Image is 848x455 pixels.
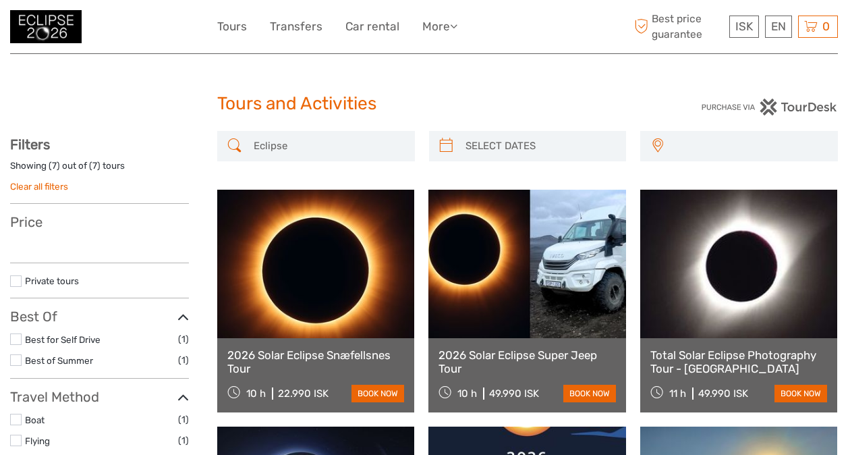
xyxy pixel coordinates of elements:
a: Flying [25,435,50,446]
span: 11 h [669,387,686,400]
span: (1) [178,331,189,347]
div: 22.990 ISK [278,387,329,400]
h1: Tours and Activities [217,93,631,115]
img: 3312-44506bfc-dc02-416d-ac4c-c65cb0cf8db4_logo_small.jpg [10,10,82,43]
a: book now [774,385,827,402]
span: 10 h [246,387,266,400]
span: Best price guarantee [631,11,726,41]
a: 2026 Solar Eclipse Super Jeep Tour [439,348,615,376]
span: ISK [735,20,753,33]
a: Clear all filters [10,181,68,192]
a: book now [351,385,404,402]
span: 0 [820,20,832,33]
a: Boat [25,414,45,425]
span: 10 h [457,387,477,400]
input: SEARCH [248,134,408,158]
div: Showing ( ) out of ( ) tours [10,159,189,180]
a: Best of Summer [25,355,93,366]
h3: Travel Method [10,389,189,405]
span: (1) [178,412,189,427]
a: Total Solar Eclipse Photography Tour - [GEOGRAPHIC_DATA] [650,348,827,376]
input: SELECT DATES [460,134,620,158]
span: (1) [178,352,189,368]
img: PurchaseViaTourDesk.png [701,99,838,115]
label: 7 [52,159,57,172]
a: Best for Self Drive [25,334,101,345]
div: 49.990 ISK [698,387,748,400]
h3: Price [10,214,189,230]
label: 7 [92,159,97,172]
a: Private tours [25,275,79,286]
a: More [422,17,457,36]
a: Tours [217,17,247,36]
div: EN [765,16,792,38]
a: Car rental [345,17,399,36]
a: 2026 Solar Eclipse Snæfellsnes Tour [227,348,404,376]
strong: Filters [10,136,50,153]
div: 49.990 ISK [489,387,539,400]
h3: Best Of [10,309,189,325]
a: Transfers [270,17,322,36]
span: (1) [178,433,189,448]
a: book now [563,385,616,402]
